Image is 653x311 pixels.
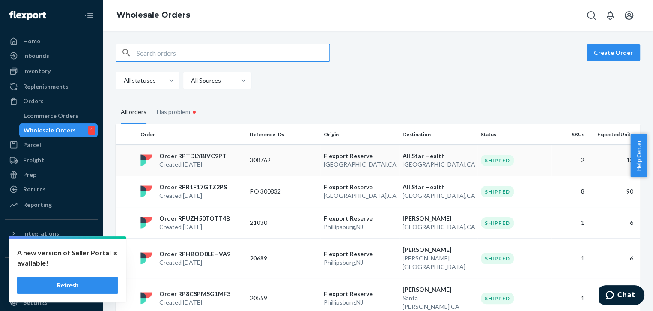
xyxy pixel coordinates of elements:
[23,97,44,105] div: Orders
[5,265,98,278] button: Fast Tags
[5,80,98,93] a: Replenishments
[324,160,396,169] p: [GEOGRAPHIC_DATA] , CA
[121,101,146,124] div: All orders
[23,156,44,164] div: Freight
[399,124,478,145] th: Destination
[9,11,46,20] img: Flexport logo
[5,138,98,152] a: Parcel
[159,160,227,169] p: Created [DATE]
[5,153,98,167] a: Freight
[5,282,98,292] a: Add Fast Tag
[23,298,48,307] div: Settings
[23,200,52,209] div: Reporting
[481,186,514,197] div: Shipped
[403,214,474,223] p: [PERSON_NAME]
[250,294,317,302] p: 20559
[403,285,474,294] p: [PERSON_NAME]
[551,145,588,176] td: 2
[250,156,317,164] p: 308762
[190,106,198,117] div: •
[620,7,638,24] button: Open account menu
[5,49,98,63] a: Inbounds
[88,126,95,135] div: 1
[159,223,230,231] p: Created [DATE]
[587,44,640,61] button: Create Order
[403,152,474,160] p: All Star Health
[116,10,190,20] a: Wholesale Orders
[403,160,474,169] p: [GEOGRAPHIC_DATA] , CA
[23,51,49,60] div: Inbounds
[403,245,474,254] p: [PERSON_NAME]
[5,296,98,309] a: Settings
[137,44,329,61] input: Search orders
[250,218,317,227] p: 21030
[588,124,641,145] th: Expected Units
[551,176,588,207] td: 8
[588,239,641,278] td: 6
[5,227,98,240] button: Integrations
[140,217,152,229] img: flexport logo
[324,183,396,191] p: Flexport Reserve
[17,248,118,268] p: A new version of Seller Portal is available!
[324,298,396,307] p: Phillipsburg , NJ
[5,64,98,78] a: Inventory
[250,187,317,196] p: PO 300832
[23,170,36,179] div: Prep
[5,244,98,254] a: Add Integration
[159,290,230,298] p: Order RP8CSPMSG1MF3
[137,124,247,145] th: Order
[5,94,98,108] a: Orders
[5,198,98,212] a: Reporting
[324,250,396,258] p: Flexport Reserve
[140,252,152,264] img: flexport logo
[24,111,78,120] div: Ecommerce Orders
[140,185,152,197] img: flexport logo
[403,223,474,231] p: [GEOGRAPHIC_DATA] , CA
[403,183,474,191] p: All Star Health
[630,134,647,177] button: Help Center
[159,152,227,160] p: Order RPTDLYBIVC9PT
[17,277,118,294] button: Refresh
[588,207,641,239] td: 6
[551,239,588,278] td: 1
[19,109,98,123] a: Ecommerce Orders
[247,124,320,145] th: Reference IDs
[481,253,514,264] div: Shipped
[324,191,396,200] p: [GEOGRAPHIC_DATA] , CA
[159,298,230,307] p: Created [DATE]
[403,254,474,271] p: [PERSON_NAME] , [GEOGRAPHIC_DATA]
[81,7,98,24] button: Close Navigation
[159,191,227,200] p: Created [DATE]
[403,191,474,200] p: [GEOGRAPHIC_DATA] , CA
[599,285,644,307] iframe: Opens a widget where you can chat to one of our agents
[588,145,641,176] td: 12
[602,7,619,24] button: Open notifications
[551,207,588,239] td: 1
[324,214,396,223] p: Flexport Reserve
[5,34,98,48] a: Home
[140,154,152,166] img: flexport logo
[403,294,474,311] p: Santa [PERSON_NAME] , CA
[250,254,317,263] p: 20689
[123,76,124,85] input: All statuses
[140,292,152,304] img: flexport logo
[23,82,69,91] div: Replenishments
[19,123,98,137] a: Wholesale Orders1
[159,250,230,258] p: Order RPHBOD0LEHVA9
[5,168,98,182] a: Prep
[320,124,399,145] th: Origin
[159,183,227,191] p: Order RPR1F17GTZ2PS
[588,176,641,207] td: 90
[5,182,98,196] a: Returns
[324,290,396,298] p: Flexport Reserve
[159,258,230,267] p: Created [DATE]
[583,7,600,24] button: Open Search Box
[324,258,396,267] p: Phillipsburg , NJ
[477,124,551,145] th: Status
[481,217,514,229] div: Shipped
[481,293,514,304] div: Shipped
[481,155,514,166] div: Shipped
[24,126,76,135] div: Wholesale Orders
[23,141,41,149] div: Parcel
